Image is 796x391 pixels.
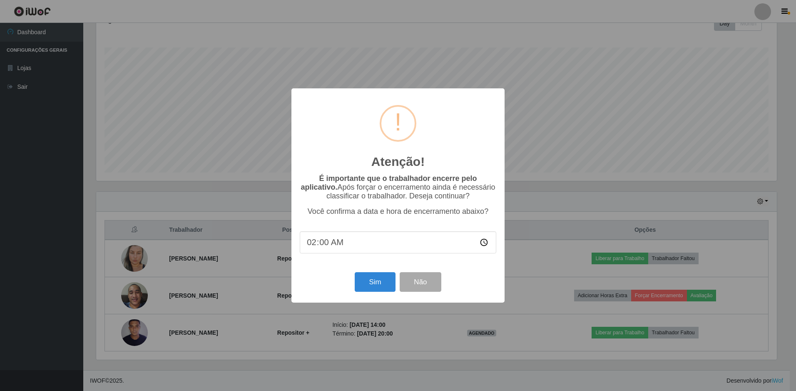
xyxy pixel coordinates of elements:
p: Você confirma a data e hora de encerramento abaixo? [300,207,496,216]
h2: Atenção! [371,154,425,169]
button: Sim [355,272,395,292]
p: Após forçar o encerramento ainda é necessário classificar o trabalhador. Deseja continuar? [300,174,496,201]
b: É importante que o trabalhador encerre pelo aplicativo. [301,174,477,191]
button: Não [400,272,441,292]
